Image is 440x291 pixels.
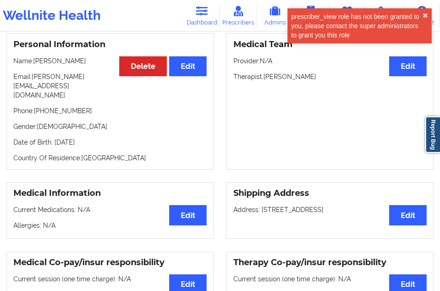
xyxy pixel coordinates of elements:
[233,274,427,284] p: Current session (one time charge): N/A
[13,72,207,100] p: Email: [PERSON_NAME][EMAIL_ADDRESS][DOMAIN_NAME]
[389,56,427,76] button: Edit
[13,56,207,66] p: Name: [PERSON_NAME]
[425,116,440,153] a: Report Bug
[389,205,427,225] button: Edit
[13,153,207,163] p: Country Of Residence: [GEOGRAPHIC_DATA]
[13,138,207,147] p: Date of Birth: [DATE]
[257,3,293,28] a: Admins
[233,188,427,199] h3: Shipping Address
[233,205,427,214] p: Address: [STREET_ADDRESS]
[233,39,427,50] h3: Medical Team
[13,221,207,230] p: Allergies: N/A
[13,257,207,268] h3: Medical Co-pay/insur responsibility
[13,106,207,115] p: Phone: [PHONE_NUMBER]
[293,3,329,28] a: Coaches
[119,56,167,76] button: Delete
[233,56,427,66] p: Provider: N/A
[220,3,257,28] a: Prescribers
[169,205,207,225] button: Edit
[13,205,207,214] p: Current Medications: N/A
[184,3,220,28] a: Dashboard
[233,72,427,81] p: Therapist: [PERSON_NAME]
[422,12,428,19] button: close
[13,122,207,131] p: Gender: [DEMOGRAPHIC_DATA]
[365,3,404,28] a: Medications
[13,188,207,199] h3: Medical Information
[329,3,365,28] a: Therapists
[169,56,207,76] button: Edit
[13,274,207,284] p: Current session (one time charge): N/A
[13,39,207,50] h3: Personal Information
[404,3,440,28] a: Account
[233,257,427,268] h3: Therapy Co-pay/insur responsibility
[291,12,422,40] div: prescriber_view role has not been granted to you, please contact the super administrators to gran...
